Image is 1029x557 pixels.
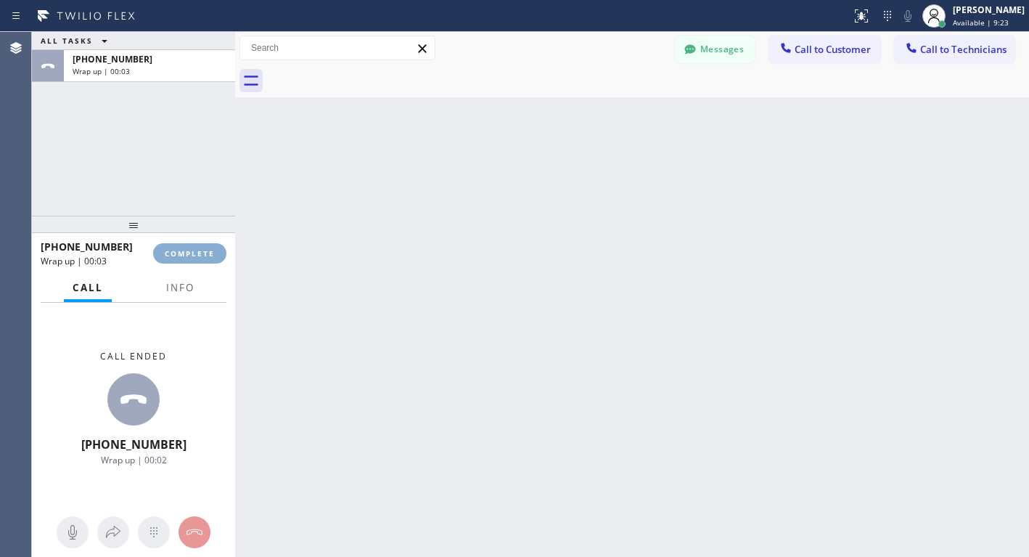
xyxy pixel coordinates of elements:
[138,516,170,548] button: Open dialpad
[81,436,186,452] span: [PHONE_NUMBER]
[895,36,1014,63] button: Call to Technicians
[73,53,152,65] span: [PHONE_NUMBER]
[57,516,89,548] button: Mute
[165,248,215,259] span: COMPLETE
[100,350,167,362] span: Call ended
[920,43,1007,56] span: Call to Technicians
[953,17,1009,28] span: Available | 9:23
[153,243,226,264] button: COMPLETE
[64,274,112,302] button: Call
[675,36,755,63] button: Messages
[73,281,103,294] span: Call
[41,255,107,267] span: Wrap up | 00:03
[101,454,167,466] span: Wrap up | 00:02
[953,4,1025,16] div: [PERSON_NAME]
[97,516,129,548] button: Open directory
[41,240,133,253] span: [PHONE_NUMBER]
[157,274,203,302] button: Info
[41,36,93,46] span: ALL TASKS
[769,36,880,63] button: Call to Customer
[240,36,435,60] input: Search
[179,516,210,548] button: Hang up
[166,281,194,294] span: Info
[898,6,918,26] button: Mute
[32,32,122,49] button: ALL TASKS
[73,66,130,76] span: Wrap up | 00:03
[795,43,871,56] span: Call to Customer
